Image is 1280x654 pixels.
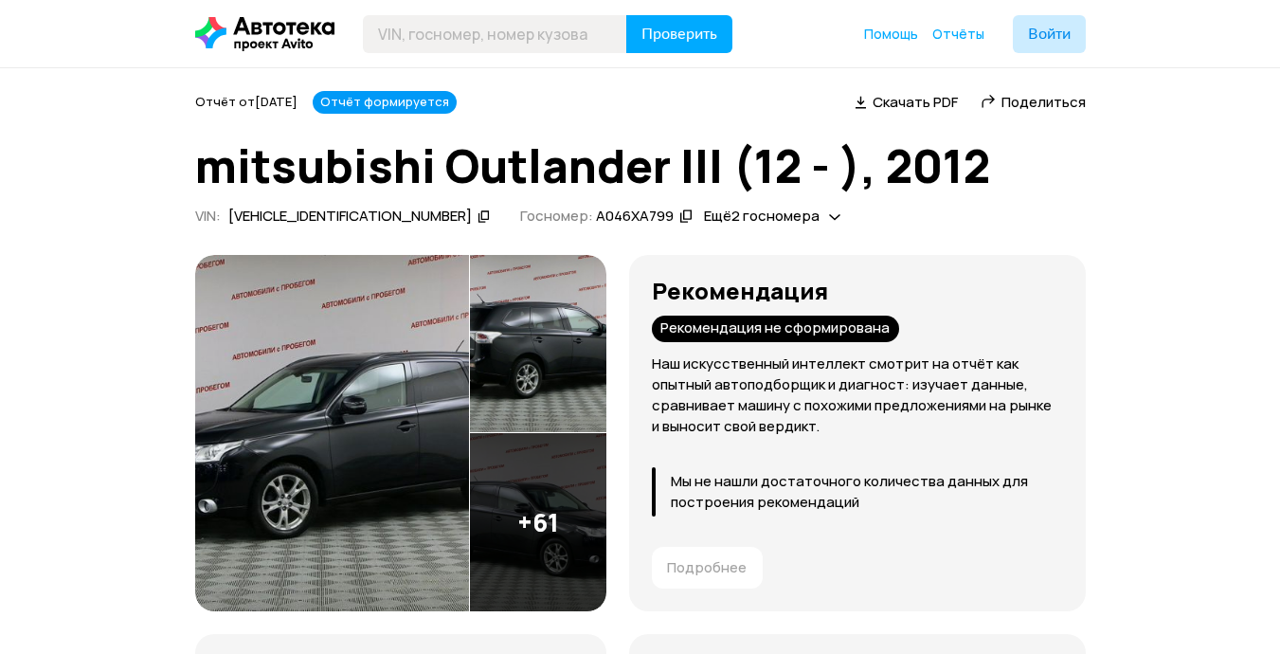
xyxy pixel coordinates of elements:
span: Ещё 2 госномера [704,206,820,226]
a: Помощь [864,25,918,44]
div: А046ХА799 [596,207,674,227]
p: Мы не нашли достаточного количества данных для построения рекомендаций [671,471,1063,513]
a: Поделиться [981,92,1086,112]
span: VIN : [195,206,221,226]
p: Наш искусственный интеллект смотрит на отчёт как опытный автоподборщик и диагност: изучает данные... [652,354,1063,437]
div: [VEHICLE_IDENTIFICATION_NUMBER] [228,207,472,227]
div: Отчёт формируется [313,91,457,114]
h3: Рекомендация [652,278,1063,304]
span: Помощь [864,25,918,43]
button: Войти [1013,15,1086,53]
span: Отчёт от [DATE] [195,93,297,110]
span: Отчёты [932,25,984,43]
span: Скачать PDF [873,92,958,112]
a: Отчёты [932,25,984,44]
span: Госномер: [520,206,593,226]
span: Войти [1028,27,1071,42]
h1: mitsubishi Outlander III (12 - ), 2012 [195,140,1086,191]
span: Проверить [641,27,717,42]
div: Рекомендация не сформирована [652,316,899,342]
a: Скачать PDF [855,92,958,112]
button: Проверить [626,15,732,53]
input: VIN, госномер, номер кузова [363,15,627,53]
span: Поделиться [1001,92,1086,112]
